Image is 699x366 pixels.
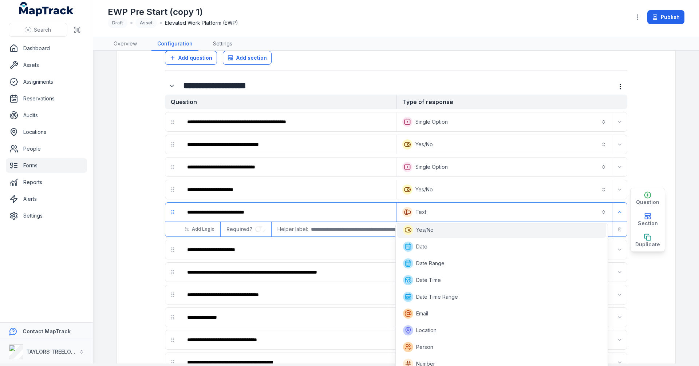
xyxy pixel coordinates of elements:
span: Yes/No [416,226,434,234]
span: Person [416,343,433,351]
span: Duplicate [635,241,660,248]
span: Add Logic [192,226,214,232]
input: :r3fc:-form-item-label [255,226,265,232]
button: Text [398,204,611,220]
span: Date Time [416,277,441,284]
button: Duplicate [631,230,665,251]
span: Required? [226,226,255,232]
span: Helper label: [277,226,308,233]
span: Location [416,327,437,334]
span: Date [416,243,427,250]
span: Question [636,199,659,206]
button: Add Logic [180,223,219,235]
span: Date Range [416,260,445,267]
button: Section [631,209,665,230]
span: Email [416,310,428,317]
span: Date Time Range [416,293,458,301]
button: Question [631,188,665,209]
span: Section [638,220,658,227]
